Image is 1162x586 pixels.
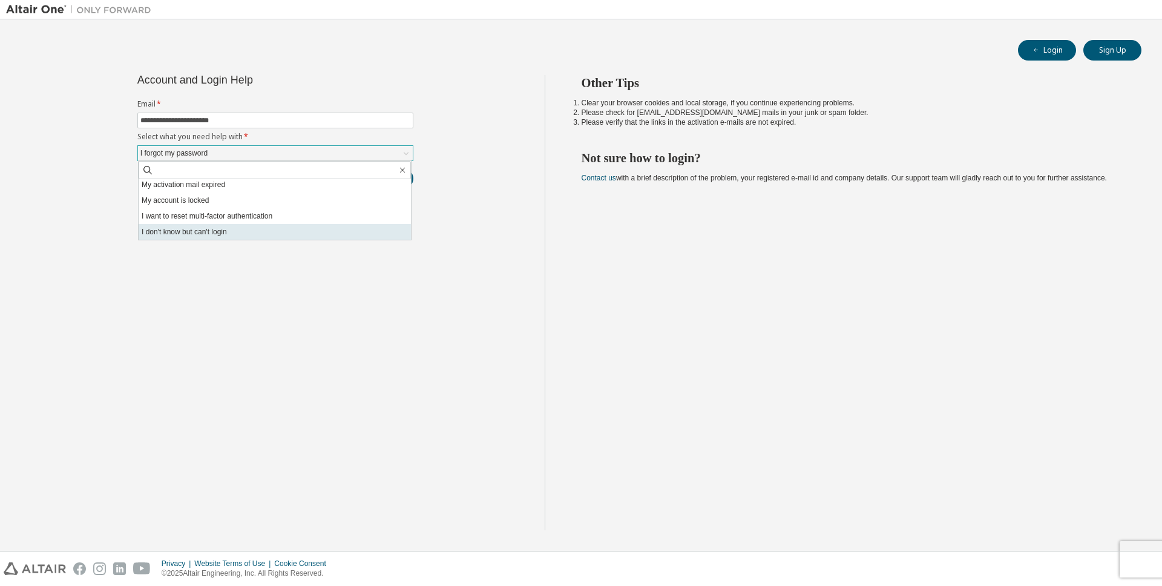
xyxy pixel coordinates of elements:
img: altair_logo.svg [4,562,66,575]
div: I forgot my password [139,146,209,160]
div: Cookie Consent [274,559,333,568]
div: I forgot my password [138,146,413,160]
img: instagram.svg [93,562,106,575]
label: Email [137,99,413,109]
p: © 2025 Altair Engineering, Inc. All Rights Reserved. [162,568,333,579]
div: Website Terms of Use [194,559,274,568]
img: youtube.svg [133,562,151,575]
img: Altair One [6,4,157,16]
li: Please verify that the links in the activation e-mails are not expired. [582,117,1120,127]
button: Login [1018,40,1076,61]
li: My activation mail expired [139,177,411,193]
li: Clear your browser cookies and local storage, if you continue experiencing problems. [582,98,1120,108]
div: Privacy [162,559,194,568]
h2: Other Tips [582,75,1120,91]
button: Sign Up [1083,40,1141,61]
span: with a brief description of the problem, your registered e-mail id and company details. Our suppo... [582,174,1107,182]
h2: Not sure how to login? [582,150,1120,166]
div: Account and Login Help [137,75,358,85]
a: Contact us [582,174,616,182]
img: linkedin.svg [113,562,126,575]
img: facebook.svg [73,562,86,575]
label: Select what you need help with [137,132,413,142]
li: Please check for [EMAIL_ADDRESS][DOMAIN_NAME] mails in your junk or spam folder. [582,108,1120,117]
